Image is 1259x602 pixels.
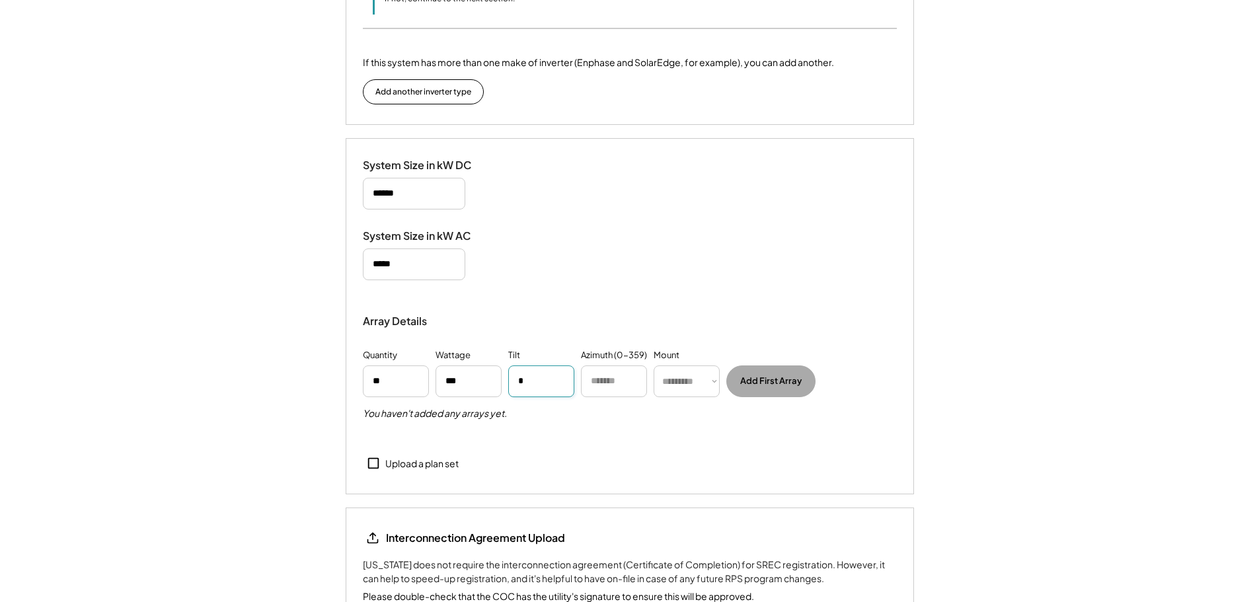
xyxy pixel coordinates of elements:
[363,558,897,585] div: [US_STATE] does not require the interconnection agreement (Certificate of Completion) for SREC re...
[654,349,679,362] div: Mount
[385,457,459,470] div: Upload a plan set
[386,531,565,545] div: Interconnection Agreement Upload
[363,229,495,243] div: System Size in kW AC
[363,407,507,420] h5: You haven't added any arrays yet.
[363,313,429,329] div: Array Details
[363,56,834,69] div: If this system has more than one make of inverter (Enphase and SolarEdge, for example), you can a...
[726,365,816,397] button: Add First Array
[363,349,397,362] div: Quantity
[363,79,484,104] button: Add another inverter type
[508,349,520,362] div: Tilt
[363,159,495,172] div: System Size in kW DC
[436,349,471,362] div: Wattage
[581,349,647,362] div: Azimuth (0-359)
